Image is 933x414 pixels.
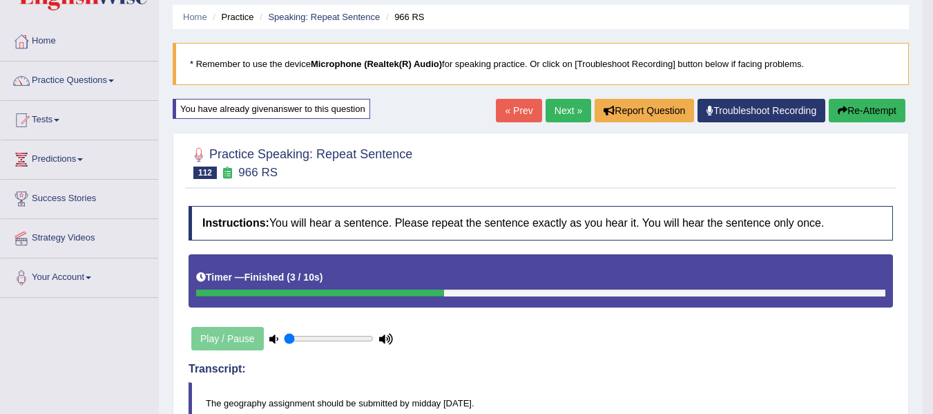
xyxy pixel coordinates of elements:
[595,99,694,122] button: Report Question
[238,166,278,179] small: 966 RS
[196,272,323,283] h5: Timer —
[496,99,541,122] a: « Prev
[193,167,217,179] span: 112
[189,206,893,241] h4: You will hear a sentence. Please repeat the sentence exactly as you hear it. You will hear the se...
[189,144,412,179] h2: Practice Speaking: Repeat Sentence
[1,22,158,57] a: Home
[202,217,269,229] b: Instructions:
[1,62,158,96] a: Practice Questions
[698,99,825,122] a: Troubleshoot Recording
[173,43,909,85] blockquote: * Remember to use the device for speaking practice. Or click on [Troubleshoot Recording] button b...
[1,258,158,293] a: Your Account
[383,10,425,23] li: 966 RS
[290,272,320,283] b: 3 / 10s
[189,363,893,375] h4: Transcript:
[1,219,158,254] a: Strategy Videos
[244,272,285,283] b: Finished
[268,12,380,22] a: Speaking: Repeat Sentence
[287,272,290,283] b: (
[1,101,158,135] a: Tests
[546,99,591,122] a: Next »
[320,272,323,283] b: )
[183,12,207,22] a: Home
[311,59,442,69] b: Microphone (Realtek(R) Audio)
[209,10,253,23] li: Practice
[1,180,158,214] a: Success Stories
[829,99,905,122] button: Re-Attempt
[220,167,235,180] small: Exam occurring question
[1,140,158,175] a: Predictions
[173,99,370,119] div: You have already given answer to this question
